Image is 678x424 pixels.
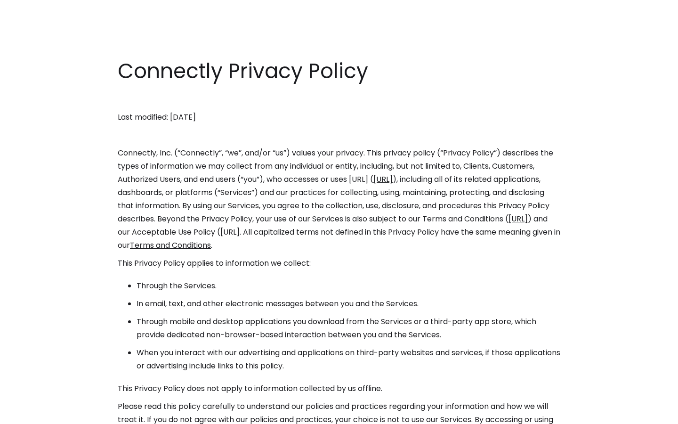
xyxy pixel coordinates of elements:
[118,382,560,395] p: This Privacy Policy does not apply to information collected by us offline.
[19,408,56,421] ul: Language list
[118,93,560,106] p: ‍
[118,111,560,124] p: Last modified: [DATE]
[118,129,560,142] p: ‍
[137,279,560,293] li: Through the Services.
[137,297,560,310] li: In email, text, and other electronic messages between you and the Services.
[137,346,560,373] li: When you interact with our advertising and applications on third-party websites and services, if ...
[130,240,211,251] a: Terms and Conditions
[508,213,528,224] a: [URL]
[118,57,560,86] h1: Connectly Privacy Policy
[137,315,560,342] li: Through mobile and desktop applications you download from the Services or a third-party app store...
[9,407,56,421] aside: Language selected: English
[118,257,560,270] p: This Privacy Policy applies to information we collect:
[373,174,393,185] a: [URL]
[118,147,560,252] p: Connectly, Inc. (“Connectly”, “we”, and/or “us”) values your privacy. This privacy policy (“Priva...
